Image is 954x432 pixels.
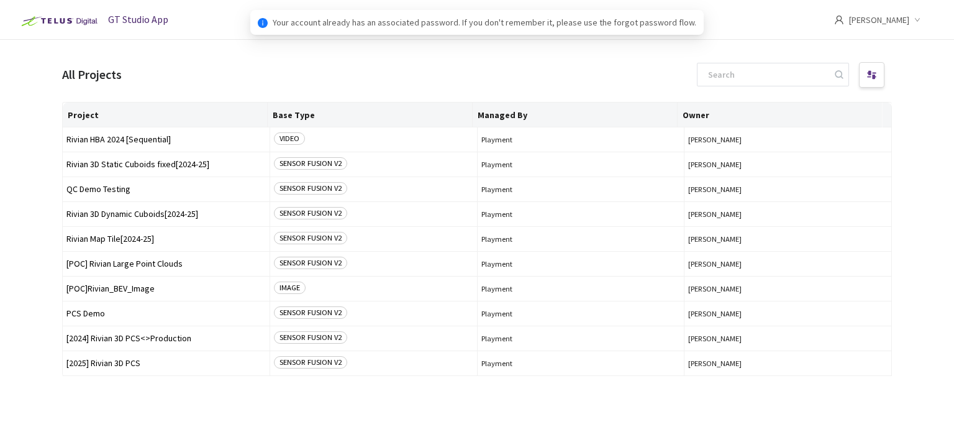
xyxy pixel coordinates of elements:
[688,185,888,194] button: [PERSON_NAME]
[66,234,266,244] span: Rivian Map Tile[2024-25]
[481,359,681,368] span: Playment
[473,103,678,127] th: Managed By
[274,282,306,294] span: IMAGE
[274,257,347,269] span: SENSOR FUSION V2
[66,309,266,318] span: PCS Demo
[274,182,347,195] span: SENSOR FUSION V2
[481,135,681,144] span: Playment
[274,331,347,344] span: SENSOR FUSION V2
[268,103,473,127] th: Base Type
[481,309,681,318] span: Playment
[66,135,266,144] span: Rivian HBA 2024 [Sequential]
[481,234,681,244] span: Playment
[481,334,681,343] span: Playment
[15,11,101,31] img: Telus
[688,284,888,293] button: [PERSON_NAME]
[66,284,266,293] span: [POC]Rivian_BEV_Image
[688,259,888,269] button: [PERSON_NAME]
[66,359,266,368] span: [2025] Rivian 3D PCS
[66,160,266,169] span: Rivian 3D Static Cuboids fixed[2024-25]
[274,132,305,145] span: VIDEO
[274,207,347,219] span: SENSOR FUSION V2
[274,157,347,170] span: SENSOR FUSION V2
[274,356,347,369] span: SENSOR FUSION V2
[701,63,833,86] input: Search
[62,65,122,84] div: All Projects
[481,185,681,194] span: Playment
[834,15,844,25] span: user
[688,160,888,169] button: [PERSON_NAME]
[274,306,347,319] span: SENSOR FUSION V2
[258,18,268,28] span: info-circle
[678,103,883,127] th: Owner
[66,209,266,219] span: Rivian 3D Dynamic Cuboids[2024-25]
[688,309,888,318] button: [PERSON_NAME]
[688,209,888,219] button: [PERSON_NAME]
[66,334,266,343] span: [2024] Rivian 3D PCS<>Production
[914,17,920,23] span: down
[66,259,266,269] span: [POC] Rivian Large Point Clouds
[273,16,696,29] span: Your account already has an associated password. If you don't remember it, please use the forgot ...
[481,160,681,169] span: Playment
[688,359,888,368] button: [PERSON_NAME]
[481,284,681,293] span: Playment
[481,259,681,269] span: Playment
[688,135,888,144] button: [PERSON_NAME]
[274,232,347,244] span: SENSOR FUSION V2
[66,185,266,194] span: QC Demo Testing
[481,209,681,219] span: Playment
[63,103,268,127] th: Project
[688,234,888,244] button: [PERSON_NAME]
[108,13,168,25] span: GT Studio App
[688,334,888,343] button: [PERSON_NAME]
